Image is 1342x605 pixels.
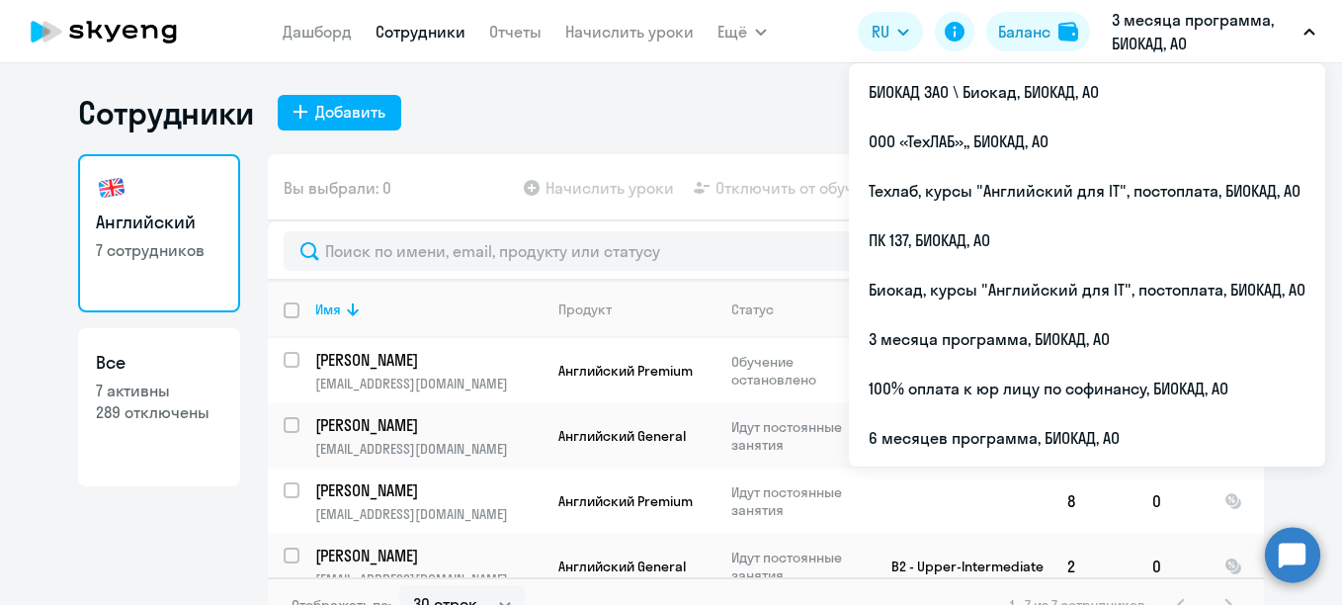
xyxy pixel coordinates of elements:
span: Английский Premium [558,362,693,380]
div: Статус [731,301,774,318]
p: [EMAIL_ADDRESS][DOMAIN_NAME] [315,375,542,392]
span: Английский General [558,427,686,445]
p: [PERSON_NAME] [315,349,539,371]
a: Все7 активны289 отключены [78,328,240,486]
span: Английский General [558,558,686,575]
div: Статус [731,301,867,318]
td: B2 - Upper-Intermediate [868,534,1051,599]
span: Вы выбрали: 0 [284,176,391,200]
td: 0 [1136,534,1209,599]
p: 289 отключены [96,401,222,423]
a: [PERSON_NAME] [315,545,542,566]
ul: Ещё [849,63,1325,467]
p: Обучение остановлено [731,353,867,389]
div: Имя [315,301,341,318]
p: [PERSON_NAME] [315,545,539,566]
a: Отчеты [489,22,542,42]
p: [EMAIL_ADDRESS][DOMAIN_NAME] [315,505,542,523]
div: Продукт [558,301,714,318]
div: Добавить [315,100,385,124]
p: 3 месяца программа, БИОКАД, АО [1112,8,1296,55]
p: Идут постоянные занятия [731,483,867,519]
p: 7 активны [96,380,222,401]
a: [PERSON_NAME] [315,349,542,371]
a: [PERSON_NAME] [315,414,542,436]
span: RU [872,20,889,43]
button: Ещё [717,12,767,51]
button: Добавить [278,95,401,130]
a: Сотрудники [376,22,465,42]
td: 8 [1051,469,1136,534]
p: [EMAIL_ADDRESS][DOMAIN_NAME] [315,570,542,588]
input: Поиск по имени, email, продукту или статусу [284,231,1248,271]
span: Ещё [717,20,747,43]
p: [EMAIL_ADDRESS][DOMAIN_NAME] [315,440,542,458]
button: Балансbalance [986,12,1090,51]
p: 7 сотрудников [96,239,222,261]
h3: Английский [96,210,222,235]
button: 3 месяца программа, БИОКАД, АО [1102,8,1325,55]
a: Дашборд [283,22,352,42]
a: Начислить уроки [565,22,694,42]
a: [PERSON_NAME] [315,479,542,501]
td: 0 [1136,469,1209,534]
p: Идут постоянные занятия [731,549,867,584]
p: [PERSON_NAME] [315,414,539,436]
h3: Все [96,350,222,376]
div: Продукт [558,301,612,318]
span: Английский Premium [558,492,693,510]
img: english [96,172,127,204]
div: Имя [315,301,542,318]
td: 2 [1051,534,1136,599]
p: [PERSON_NAME] [315,479,539,501]
button: RU [858,12,923,51]
a: Английский7 сотрудников [78,154,240,312]
h1: Сотрудники [78,93,254,132]
p: Идут постоянные занятия [731,418,867,454]
div: Баланс [998,20,1050,43]
img: balance [1058,22,1078,42]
